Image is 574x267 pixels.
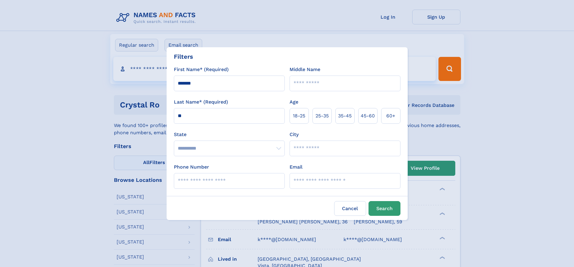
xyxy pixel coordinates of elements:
[174,131,285,138] label: State
[361,112,375,120] span: 45‑60
[290,98,298,106] label: Age
[386,112,395,120] span: 60+
[369,201,400,216] button: Search
[290,131,299,138] label: City
[290,66,320,73] label: Middle Name
[174,66,229,73] label: First Name* (Required)
[174,98,228,106] label: Last Name* (Required)
[290,163,303,171] label: Email
[334,201,366,216] label: Cancel
[174,163,209,171] label: Phone Number
[315,112,329,120] span: 25‑35
[338,112,352,120] span: 35‑45
[293,112,305,120] span: 18‑25
[174,52,193,61] div: Filters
